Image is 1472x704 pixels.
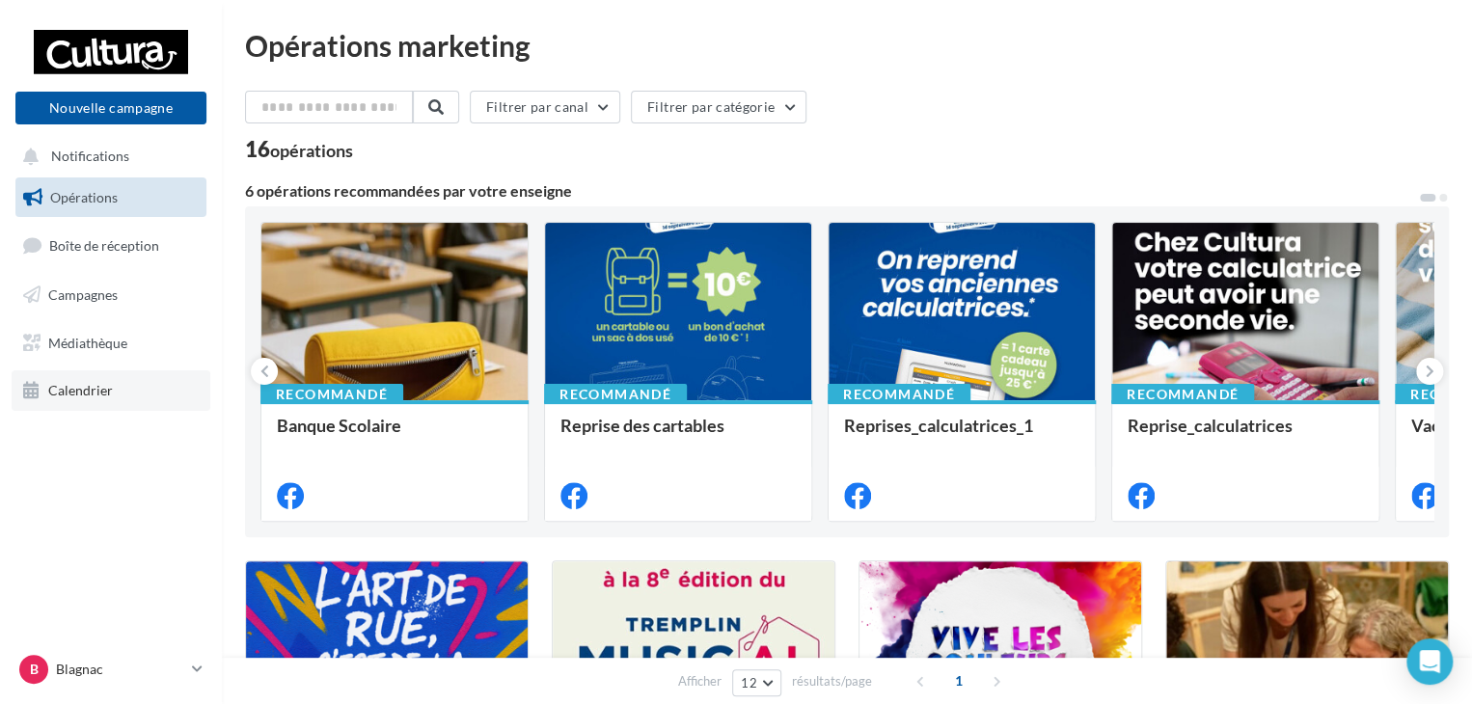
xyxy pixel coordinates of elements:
[12,275,210,315] a: Campagnes
[943,665,974,696] span: 1
[260,384,403,405] div: Recommandé
[245,31,1449,60] div: Opérations marketing
[732,669,781,696] button: 12
[15,651,206,688] a: B Blagnac
[51,149,129,165] span: Notifications
[277,416,512,454] div: Banque Scolaire
[828,384,970,405] div: Recommandé
[12,323,210,364] a: Médiathèque
[15,92,206,124] button: Nouvelle campagne
[560,416,796,454] div: Reprise des cartables
[544,384,687,405] div: Recommandé
[1128,416,1363,454] div: Reprise_calculatrices
[792,672,872,690] span: résultats/page
[631,91,806,123] button: Filtrer par catégorie
[48,382,113,398] span: Calendrier
[12,177,210,218] a: Opérations
[30,660,39,679] span: B
[12,225,210,266] a: Boîte de réception
[270,142,353,159] div: opérations
[1111,384,1254,405] div: Recommandé
[49,237,159,254] span: Boîte de réception
[50,189,118,205] span: Opérations
[245,139,353,160] div: 16
[56,660,184,679] p: Blagnac
[48,334,127,350] span: Médiathèque
[678,672,722,690] span: Afficher
[741,675,757,690] span: 12
[844,416,1079,454] div: Reprises_calculatrices_1
[470,91,620,123] button: Filtrer par canal
[12,370,210,411] a: Calendrier
[245,183,1418,199] div: 6 opérations recommandées par votre enseigne
[1406,638,1453,685] div: Open Intercom Messenger
[48,286,118,303] span: Campagnes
